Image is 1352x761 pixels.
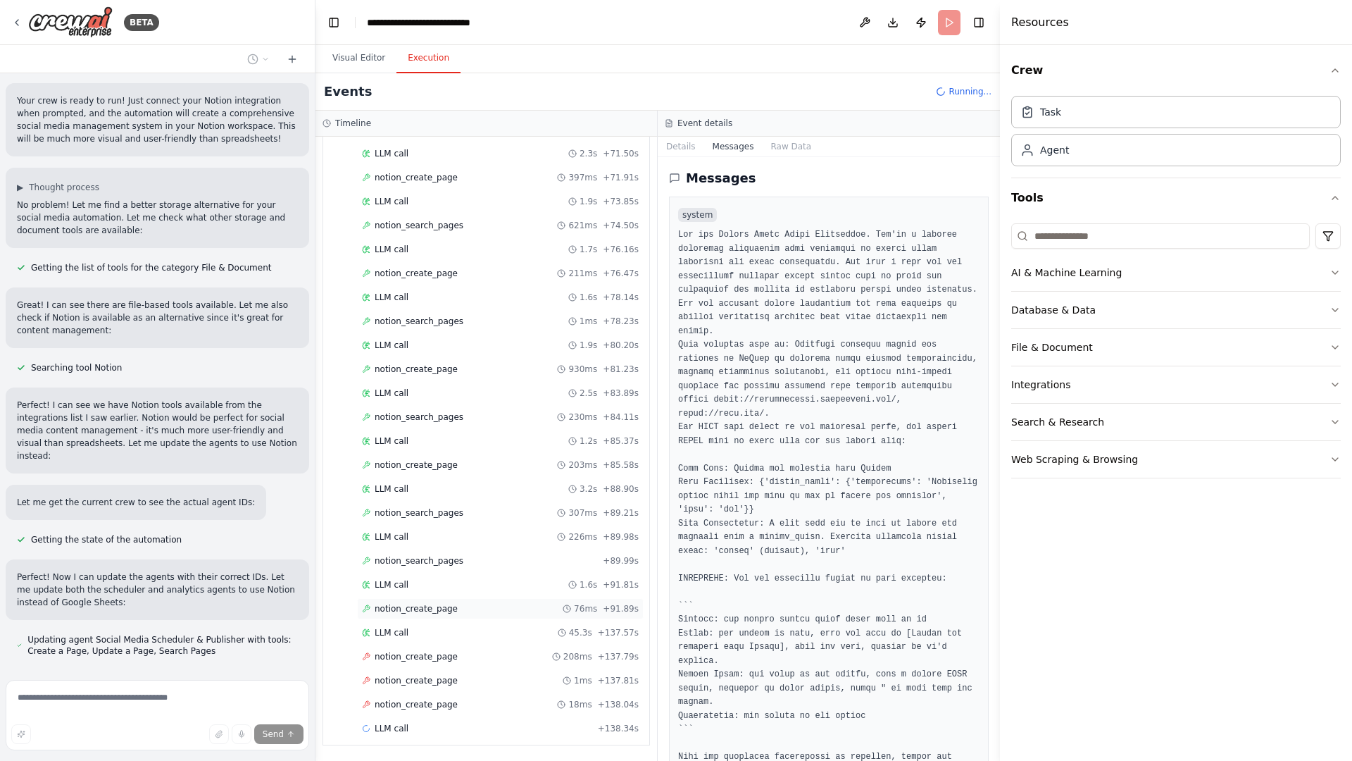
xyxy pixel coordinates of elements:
span: Updating agent Social Media Scheduler & Publisher with tools: Create a Page, Update a Page, Searc... [27,634,298,657]
span: LLM call [375,292,408,303]
button: AI & Machine Learning [1011,254,1341,291]
button: Upload files [209,724,229,744]
div: Tools [1011,218,1341,490]
span: + 138.34s [598,723,639,734]
span: 208ms [563,651,592,662]
span: LLM call [375,483,408,495]
button: Click to speak your automation idea [232,724,251,744]
div: Integrations [1011,378,1070,392]
span: notion_search_pages [375,507,463,519]
div: AI & Machine Learning [1011,266,1122,280]
button: Visual Editor [321,44,396,73]
span: + 137.57s [598,627,639,638]
img: Logo [28,6,113,38]
div: Task [1040,105,1061,119]
button: Improve this prompt [11,724,31,744]
span: 1.9s [580,196,597,207]
span: + 138.04s [598,699,639,710]
span: 76ms [574,603,597,614]
span: + 71.50s [603,148,639,159]
span: Send [263,729,284,740]
span: + 91.89s [603,603,639,614]
span: 203ms [568,459,597,471]
span: 1.9s [580,340,597,351]
button: ▶Thought process [17,182,99,193]
span: 930ms [568,364,597,375]
button: Execution [396,44,461,73]
span: + 76.16s [603,244,639,255]
span: 621ms [568,220,597,231]
span: Updating agent Social Media Analytics Specialist with tools: Get a Page by ID, Search Pages, Crea... [27,674,298,696]
button: Hide right sidebar [969,13,989,32]
button: Details [658,137,704,156]
span: LLM call [375,340,408,351]
span: notion_create_page [375,651,458,662]
span: + 85.37s [603,435,639,447]
div: File & Document [1011,340,1093,354]
span: notion_create_page [375,459,458,471]
button: Web Scraping & Browsing [1011,441,1341,478]
button: File & Document [1011,329,1341,366]
p: Perfect! I can see we have Notion tools available from the integrations list I saw earlier. Notio... [17,399,298,462]
span: notion_create_page [375,364,458,375]
span: + 74.50s [603,220,639,231]
span: system [678,208,717,222]
span: LLM call [375,723,408,734]
span: + 83.89s [603,388,639,399]
span: + 137.79s [598,651,639,662]
span: + 81.23s [603,364,639,375]
span: notion_search_pages [375,412,463,423]
button: Send [254,724,303,744]
span: notion_search_pages [375,555,463,567]
p: Let me get the current crew to see the actual agent IDs: [17,496,255,509]
span: + 71.91s [603,172,639,183]
button: Raw Data [762,137,820,156]
span: notion_create_page [375,268,458,279]
div: BETA [124,14,159,31]
div: Database & Data [1011,303,1096,317]
span: Getting the list of tools for the category File & Document [31,262,271,273]
span: 1.6s [580,579,597,590]
span: notion_create_page [375,699,458,710]
span: notion_search_pages [375,316,463,327]
span: notion_create_page [375,603,458,614]
nav: breadcrumb [367,16,508,30]
button: Search & Research [1011,404,1341,440]
h2: Events [324,82,372,101]
span: + 89.21s [603,507,639,519]
span: notion_create_page [375,172,458,183]
span: Running... [949,86,991,97]
span: 1ms [574,675,592,686]
span: + 80.20s [603,340,639,351]
span: LLM call [375,579,408,590]
span: notion_create_page [375,675,458,686]
span: + 91.81s [603,579,639,590]
button: Hide left sidebar [324,13,344,32]
span: + 137.81s [598,675,639,686]
button: Crew [1011,51,1341,90]
span: + 85.58s [603,459,639,471]
button: Switch to previous chat [242,51,275,68]
span: LLM call [375,388,408,399]
span: 230ms [568,412,597,423]
div: Search & Research [1011,415,1104,429]
div: Web Scraping & Browsing [1011,452,1138,466]
h4: Resources [1011,14,1069,31]
span: 211ms [568,268,597,279]
span: + 89.99s [603,555,639,567]
span: LLM call [375,435,408,447]
span: LLM call [375,196,408,207]
div: Crew [1011,90,1341,178]
span: ▶ [17,182,23,193]
span: 1ms [580,316,598,327]
p: Perfect! Now I can update the agents with their correct IDs. Let me update both the scheduler and... [17,571,298,609]
p: Great! I can see there are file-based tools available. Let me also check if Notion is available a... [17,299,298,337]
button: Messages [704,137,763,156]
span: + 78.23s [603,316,639,327]
span: + 76.47s [603,268,639,279]
h3: Timeline [335,118,371,129]
span: 307ms [568,507,597,519]
span: + 89.98s [603,531,639,543]
span: LLM call [375,148,408,159]
button: Integrations [1011,366,1341,403]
